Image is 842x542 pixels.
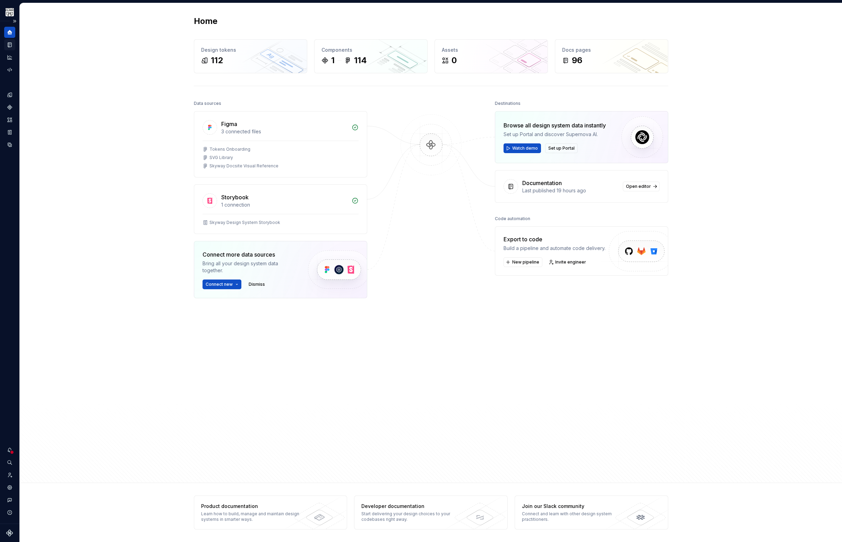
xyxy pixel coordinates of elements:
[547,257,589,267] a: Invite engineer
[201,47,300,53] div: Design tokens
[522,179,562,187] div: Documentation
[201,511,302,522] div: Learn how to build, manage and maintain design systems in smarter ways.
[209,220,280,225] div: Skyway Design System Storybook
[203,260,296,274] div: Bring all your design system data together.
[435,39,548,73] a: Assets0
[4,114,15,125] a: Assets
[4,64,15,75] a: Code automation
[194,99,221,108] div: Data sources
[331,55,335,66] div: 1
[203,250,296,259] div: Connect more data sources
[515,495,668,530] a: Join our Slack communityConnect and learn with other design system practitioners.
[194,16,217,27] h2: Home
[4,494,15,506] button: Contact support
[321,47,420,53] div: Components
[4,52,15,63] a: Analytics
[562,47,661,53] div: Docs pages
[206,282,233,287] span: Connect new
[221,120,237,128] div: Figma
[623,182,660,191] a: Open editor
[495,214,530,224] div: Code automation
[314,39,428,73] a: Components1114
[545,143,578,153] button: Set up Portal
[4,457,15,468] button: Search ⌘K
[504,131,606,138] div: Set up Portal and discover Supernova AI.
[452,55,457,66] div: 0
[246,280,268,289] button: Dismiss
[194,495,347,530] a: Product documentationLearn how to build, manage and maintain design systems in smarter ways.
[10,16,19,26] button: Expand sidebar
[4,482,15,493] a: Settings
[4,139,15,150] a: Data sources
[442,47,541,53] div: Assets
[572,55,582,66] div: 96
[4,39,15,50] a: Documentation
[6,8,14,16] img: 7d2f9795-fa08-4624-9490-5a3f7218a56a.png
[361,511,462,522] div: Start delivering your design choices to your codebases right away.
[555,39,668,73] a: Docs pages96
[194,184,367,234] a: Storybook1 connectionSkyway Design System Storybook
[211,55,223,66] div: 112
[522,511,623,522] div: Connect and learn with other design system practitioners.
[354,495,508,530] a: Developer documentationStart delivering your design choices to your codebases right away.
[522,503,623,510] div: Join our Slack community
[6,530,13,536] svg: Supernova Logo
[221,128,347,135] div: 3 connected files
[209,155,233,160] div: SVG Library
[522,187,619,194] div: Last published 19 hours ago
[249,282,265,287] span: Dismiss
[504,245,605,252] div: Build a pipeline and automate code delivery.
[4,127,15,138] a: Storybook stories
[512,259,539,265] span: New pipeline
[221,193,249,201] div: Storybook
[221,201,347,208] div: 1 connection
[626,184,651,189] span: Open editor
[512,145,538,151] span: Watch demo
[201,503,302,510] div: Product documentation
[4,444,15,456] button: Notifications
[504,121,606,130] div: Browse all design system data instantly
[504,257,542,267] button: New pipeline
[209,147,250,152] div: Tokens Onboarding
[194,111,367,177] a: Figma3 connected filesTokens OnboardingSVG LibrarySkyway Docsite Visual Reference
[194,39,307,73] a: Design tokens112
[361,503,462,510] div: Developer documentation
[209,163,278,169] div: Skyway Docsite Visual Reference
[354,55,367,66] div: 114
[555,259,586,265] span: Invite engineer
[203,280,241,289] button: Connect new
[4,469,15,481] a: Invite team
[504,143,541,153] button: Watch demo
[495,99,521,108] div: Destinations
[4,102,15,113] a: Components
[504,235,605,243] div: Export to code
[4,89,15,100] a: Design tokens
[548,145,575,151] span: Set up Portal
[4,27,15,38] a: Home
